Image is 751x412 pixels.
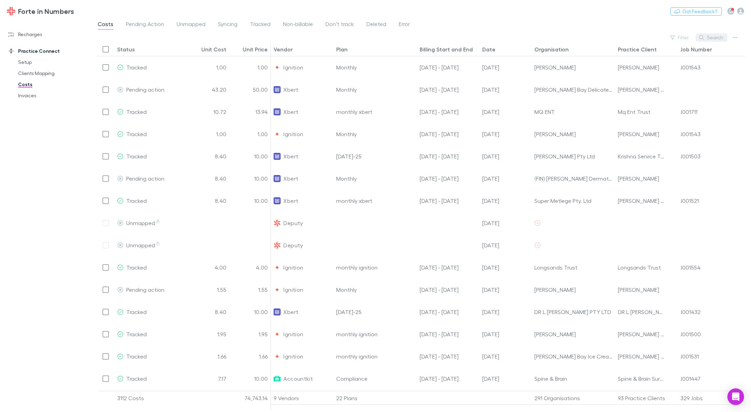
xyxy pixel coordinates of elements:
[618,167,659,189] div: [PERSON_NAME]
[177,20,205,30] span: Unmapped
[229,123,271,145] div: 1.00
[333,167,417,190] div: Monthly
[283,279,303,300] span: Ignition
[479,301,532,323] div: 19 Jun 2025
[618,190,666,212] div: [PERSON_NAME] And Co Pty Ltd
[126,353,147,360] span: Tracked
[274,242,281,249] img: Deputy's Logo
[274,220,281,226] img: Deputy's Logo
[618,79,666,100] div: [PERSON_NAME] Bay Ice Cream Company Pty. Ltd
[283,345,303,367] span: Ignition
[274,375,281,382] img: Accountkit's Logo
[98,20,113,30] span: Costs
[333,56,417,79] div: Monthly
[417,368,479,390] div: 01 Apr - 01 May 25
[187,345,229,368] div: 1.66
[479,212,532,234] div: 30 Jul 2025
[479,390,532,412] div: 30 Aug 2025
[333,123,417,145] div: Monthly
[126,264,147,271] span: Tracked
[618,323,666,345] div: [PERSON_NAME] And Co Pty Ltd
[187,101,229,123] div: 10.72
[187,79,229,101] div: 43.20
[1,29,98,40] a: Recharges
[534,279,612,300] div: [PERSON_NAME]
[274,86,281,93] img: Xbert's Logo
[274,153,281,160] img: Xbert's Logo
[283,56,303,78] span: Ignition
[11,57,98,68] a: Setup
[229,79,271,101] div: 50.00
[325,20,354,30] span: Don’t track
[534,123,612,145] div: [PERSON_NAME]
[250,20,270,30] span: Tracked
[126,308,147,315] span: Tracked
[417,79,479,101] div: 01 Apr - 01 May 25
[333,391,417,405] div: 22 Plans
[11,90,98,101] a: Invoices
[618,301,666,323] div: DR L [PERSON_NAME] PTY LTD
[18,7,74,15] h3: Forte in Numbers
[274,108,281,115] img: Xbert's Logo
[126,64,147,71] span: Tracked
[333,256,417,279] div: monthly ignition
[534,190,612,212] div: Super Metlege Pty. Ltd
[229,368,271,390] div: 10.00
[479,145,532,167] div: 19 Jun 2025
[417,323,479,345] div: 01 May - 31 May 25
[618,145,665,167] div: Krishna Service Trust
[283,167,298,189] span: Xbert
[333,323,417,345] div: monthly ignition
[274,353,281,360] img: Ignition's Logo
[417,256,479,279] div: 01 May - 31 May 25
[271,391,333,405] div: 9 Vendors
[534,79,612,100] div: [PERSON_NAME] Bay Delicatessen
[479,123,532,145] div: 29 Jun 2025
[680,123,701,145] div: J001543
[283,79,298,100] span: Xbert
[187,190,229,212] div: 8.40
[201,46,226,53] div: Unit Cost
[126,108,147,115] span: Tracked
[479,167,532,190] div: 20 Apr 2025
[126,153,147,159] span: Tracked
[482,46,495,53] div: Date
[229,391,271,405] div: 74,743.14
[680,368,701,389] div: J001447
[534,345,612,367] div: [PERSON_NAME] Bay Ice Cream Company Pty. Ltd
[11,68,98,79] a: Clients Mapping
[283,368,313,389] span: Accountkit
[283,145,298,167] span: Xbert
[680,345,699,367] div: J001531
[126,242,161,248] span: Unmapped
[696,33,727,42] button: Search
[283,20,313,30] span: Non-billable
[399,20,410,30] span: Error
[680,190,699,212] div: J001521
[283,234,303,256] span: Deputy
[479,101,532,123] div: 19 Aug 2025
[187,301,229,323] div: 8.40
[618,123,659,145] div: [PERSON_NAME]
[11,79,98,90] a: Costs
[534,256,612,278] div: Longsands Trust
[333,145,417,167] div: [DATE]-25
[229,323,271,345] div: 1.95
[283,123,303,145] span: Ignition
[114,391,187,405] div: 3112 Costs
[274,46,293,53] div: Vendor
[680,390,700,412] div: J001706
[479,279,532,301] div: 30 Apr 2025
[417,101,479,123] div: 20 Jul - 20 Aug 25
[667,33,693,42] button: Filter
[229,56,271,79] div: 1.00
[333,79,417,101] div: Monthly
[417,390,479,412] div: 01 Aug - 31 Aug 25
[187,279,229,301] div: 1.55
[274,131,281,138] img: Ignition's Logo
[333,101,417,123] div: monthly xbert
[218,20,237,30] span: Syncing
[333,301,417,323] div: [DATE]-25
[417,145,479,167] div: 20 Jun - 20 Jul 25
[126,197,147,204] span: Tracked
